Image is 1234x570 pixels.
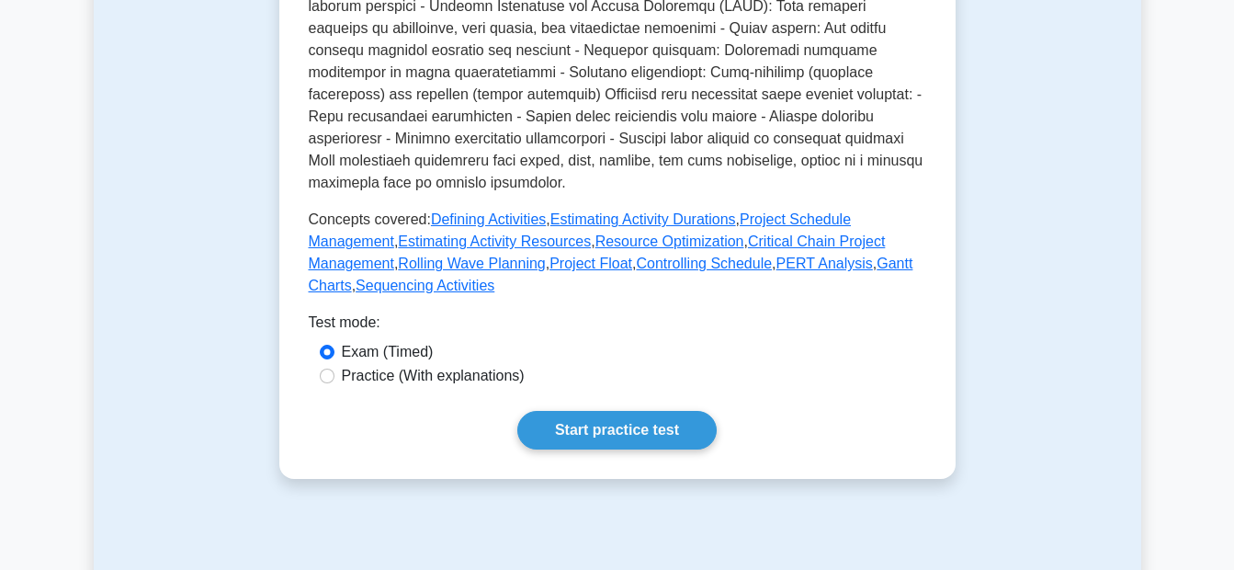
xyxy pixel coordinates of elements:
a: Rolling Wave Planning [398,256,545,271]
a: Start practice test [517,411,717,450]
p: Concepts covered: , , , , , , , , , , , [309,209,926,297]
a: Project Float [549,256,632,271]
a: PERT Analysis [776,256,873,271]
a: Estimating Activity Durations [550,211,736,227]
label: Exam (Timed) [342,341,434,363]
a: Defining Activities [431,211,546,227]
label: Practice (With explanations) [342,365,525,387]
a: Controlling Schedule [636,256,772,271]
a: Estimating Activity Resources [398,234,591,249]
a: Resource Optimization [595,234,744,249]
a: Sequencing Activities [356,278,494,293]
div: Test mode: [309,312,926,341]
